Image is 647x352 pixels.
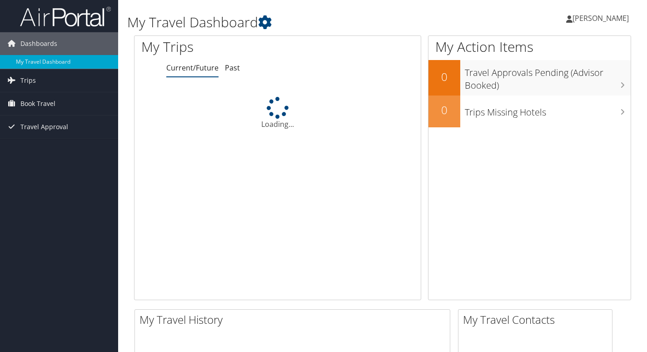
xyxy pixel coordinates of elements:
h2: My Travel History [139,312,450,327]
a: Current/Future [166,63,219,73]
a: 0Trips Missing Hotels [428,96,631,127]
a: [PERSON_NAME] [566,5,638,32]
span: [PERSON_NAME] [572,13,629,23]
h3: Travel Approvals Pending (Advisor Booked) [465,62,631,92]
img: airportal-logo.png [20,6,111,27]
h2: 0 [428,102,460,118]
h2: 0 [428,69,460,85]
div: Loading... [134,97,421,130]
h1: My Trips [141,37,294,56]
a: Past [225,63,240,73]
h1: My Travel Dashboard [127,13,468,32]
span: Book Travel [20,92,55,115]
h2: My Travel Contacts [463,312,612,327]
h3: Trips Missing Hotels [465,101,631,119]
span: Dashboards [20,32,57,55]
h1: My Action Items [428,37,631,56]
a: 0Travel Approvals Pending (Advisor Booked) [428,60,631,95]
span: Trips [20,69,36,92]
span: Travel Approval [20,116,68,138]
